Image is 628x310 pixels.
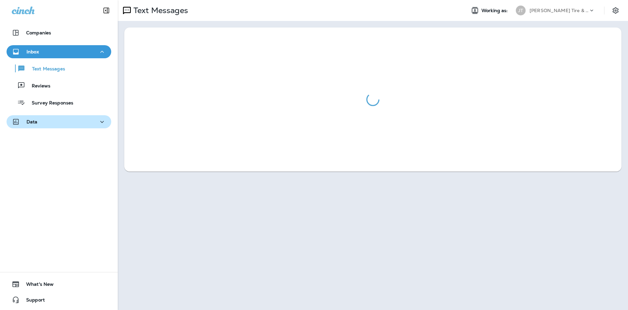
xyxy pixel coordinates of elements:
[7,62,111,75] button: Text Messages
[25,100,73,106] p: Survey Responses
[97,4,115,17] button: Collapse Sidebar
[7,96,111,109] button: Survey Responses
[7,45,111,58] button: Inbox
[7,278,111,291] button: What's New
[26,66,65,72] p: Text Messages
[610,5,621,16] button: Settings
[131,6,188,15] p: Text Messages
[481,8,509,13] span: Working as:
[25,83,50,89] p: Reviews
[7,26,111,39] button: Companies
[26,49,39,54] p: Inbox
[7,79,111,92] button: Reviews
[20,282,54,289] span: What's New
[7,115,111,128] button: Data
[7,293,111,306] button: Support
[530,8,588,13] p: [PERSON_NAME] Tire & Auto
[20,297,45,305] span: Support
[516,6,526,15] div: JT
[26,119,38,124] p: Data
[26,30,51,35] p: Companies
